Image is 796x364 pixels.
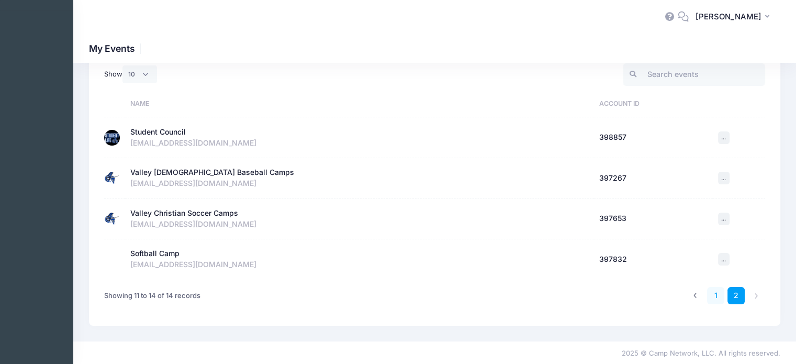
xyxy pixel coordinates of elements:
div: [EMAIL_ADDRESS][DOMAIN_NAME] [130,138,589,149]
span: 2025 © Camp Network, LLC. All rights reserved. [622,349,780,357]
div: [EMAIL_ADDRESS][DOMAIN_NAME] [130,219,589,230]
div: Student Council [130,127,186,138]
img: Valley Christian Baseball Camps [104,170,120,186]
td: 398857 [594,117,713,158]
img: Valley Christian Soccer Camps [104,211,120,227]
h1: My Events [89,43,144,54]
span: ... [721,174,726,182]
button: ... [718,213,730,225]
img: Student Council [104,130,120,146]
button: [PERSON_NAME] [689,5,780,29]
div: Valley Christian Soccer Camps [130,208,238,219]
th: Account ID: activate to sort column ascending [594,90,713,117]
div: Valley [DEMOGRAPHIC_DATA] Baseball Camps [130,167,294,178]
span: [PERSON_NAME] [696,11,761,23]
button: ... [718,131,730,144]
a: 1 [707,287,724,304]
td: 397832 [594,239,713,280]
label: Show [104,65,157,83]
span: ... [721,256,726,263]
a: 2 [727,287,745,304]
span: ... [721,215,726,222]
td: 397267 [594,158,713,199]
button: ... [718,253,730,266]
button: ... [718,172,730,184]
td: 397653 [594,198,713,239]
th: Name: activate to sort column ascending [125,90,594,117]
div: Softball Camp [130,248,180,259]
input: Search events [623,63,765,86]
select: Show [122,65,157,83]
div: Showing 11 to 14 of 14 records [104,284,200,308]
div: [EMAIL_ADDRESS][DOMAIN_NAME] [130,178,589,189]
span: ... [721,134,726,141]
div: [EMAIL_ADDRESS][DOMAIN_NAME] [130,259,589,270]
